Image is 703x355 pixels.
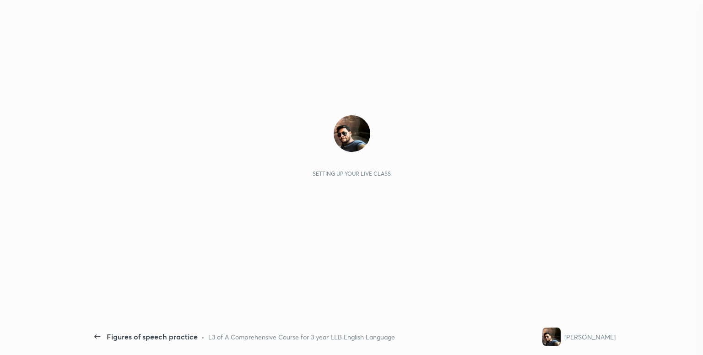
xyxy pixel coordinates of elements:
[313,170,391,177] div: Setting up your live class
[564,332,616,342] div: [PERSON_NAME]
[201,332,205,342] div: •
[208,332,395,342] div: L3 of A Comprehensive Course for 3 year LLB English Language
[334,115,370,152] img: a32ffa1e50e8473990e767c0591ae111.jpg
[107,331,198,342] div: Figures of speech practice
[542,328,561,346] img: a32ffa1e50e8473990e767c0591ae111.jpg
